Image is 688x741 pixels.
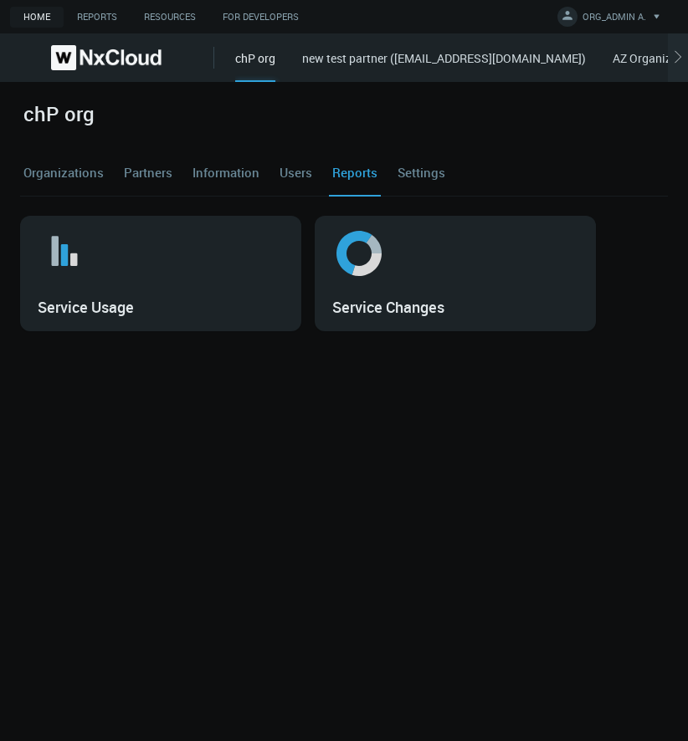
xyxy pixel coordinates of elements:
a: Organizations [20,151,107,196]
a: Partners [121,151,176,196]
span: ORG_ADMIN A. [583,10,646,29]
a: Resources [131,7,209,28]
a: Home [10,7,64,28]
a: Users [276,151,316,196]
h3: Service Changes [332,299,444,317]
a: For Developers [209,7,312,28]
div: chP org [235,49,275,82]
a: Information [189,151,263,196]
a: Settings [394,151,449,196]
h3: Service Usage [38,299,134,317]
a: new test partner ([EMAIL_ADDRESS][DOMAIN_NAME]) [302,50,586,66]
img: Nx Cloud logo [51,45,162,70]
h2: chP org [23,102,95,126]
a: Reports [329,151,381,196]
a: Reports [64,7,131,28]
